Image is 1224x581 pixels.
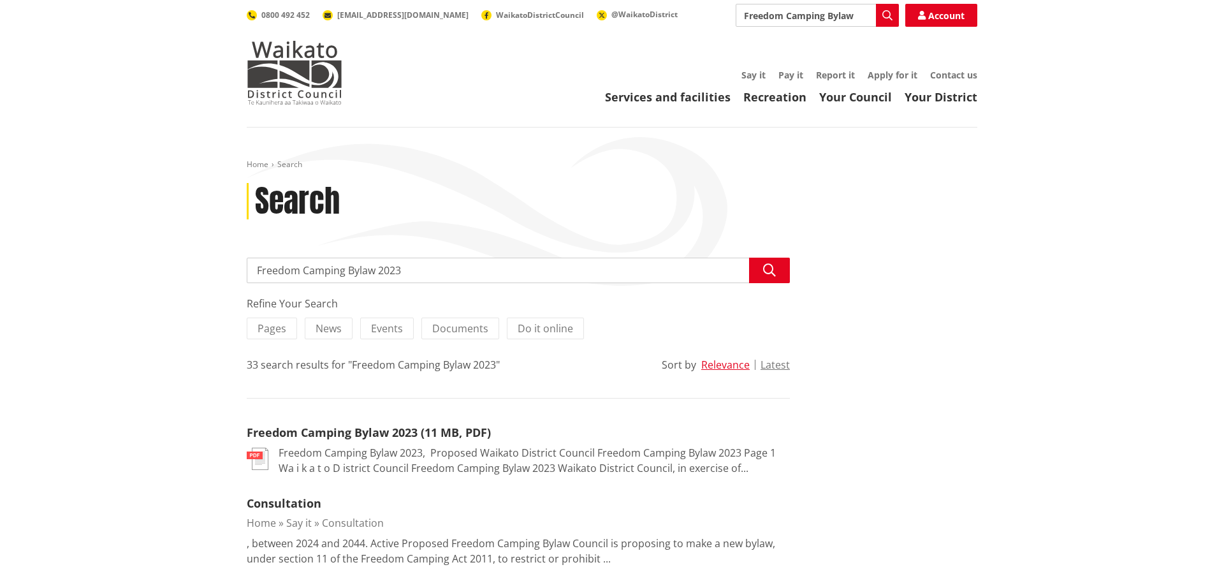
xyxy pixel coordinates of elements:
div: Refine Your Search [247,296,790,311]
button: Latest [761,359,790,371]
span: News [316,321,342,335]
span: @WaikatoDistrict [611,9,678,20]
p: , between 2024 and 2044. Active Proposed Freedom Camping Bylaw Council is proposing to make a new... [247,536,790,566]
a: Say it [286,516,312,530]
button: Relevance [701,359,750,371]
a: WaikatoDistrictCouncil [481,10,584,20]
a: Apply for it [868,69,917,81]
span: 0800 492 452 [261,10,310,20]
input: Search input [247,258,790,283]
p: Freedom Camping Bylaw 2023, ﻿ Proposed Waikato District Council Freedom Camping Bylaw 2023 Page 1... [279,445,790,476]
span: Do it online [518,321,573,335]
a: Home [247,159,268,170]
a: Freedom Camping Bylaw 2023 (11 MB, PDF) [247,425,491,440]
a: Home [247,516,276,530]
a: Your District [905,89,977,105]
a: Services and facilities [605,89,731,105]
a: 0800 492 452 [247,10,310,20]
h1: Search [255,183,340,220]
nav: breadcrumb [247,159,977,170]
a: Recreation [743,89,806,105]
a: Contact us [930,69,977,81]
a: Consultation [247,496,321,511]
span: WaikatoDistrictCouncil [496,10,584,20]
span: Events [371,321,403,335]
a: Report it [816,69,855,81]
a: [EMAIL_ADDRESS][DOMAIN_NAME] [323,10,469,20]
a: Your Council [819,89,892,105]
a: Account [905,4,977,27]
span: Search [277,159,302,170]
a: Pay it [778,69,803,81]
img: Waikato District Council - Te Kaunihera aa Takiwaa o Waikato [247,41,342,105]
a: Consultation [322,516,384,530]
span: Documents [432,321,488,335]
div: 33 search results for "Freedom Camping Bylaw 2023" [247,357,500,372]
span: [EMAIL_ADDRESS][DOMAIN_NAME] [337,10,469,20]
span: Pages [258,321,286,335]
a: @WaikatoDistrict [597,9,678,20]
div: Sort by [662,357,696,372]
input: Search input [736,4,899,27]
a: Say it [741,69,766,81]
img: document-pdf.svg [247,448,268,470]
